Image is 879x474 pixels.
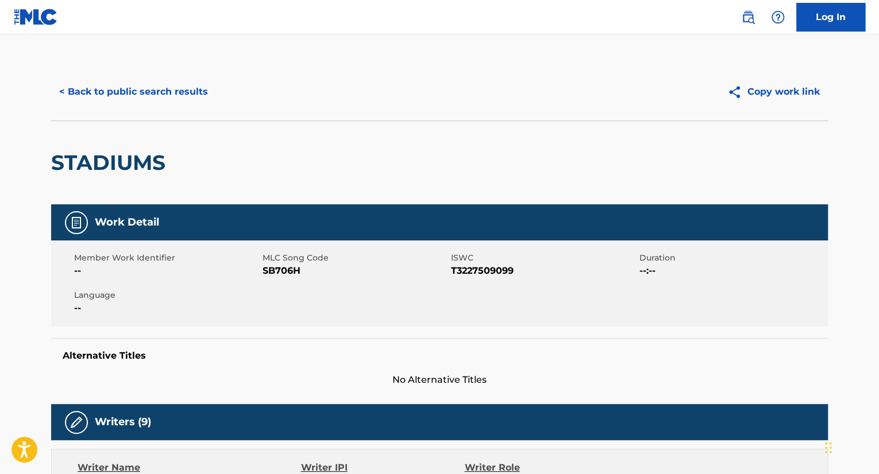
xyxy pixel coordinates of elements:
[822,419,879,474] iframe: Chat Widget
[74,252,260,264] span: Member Work Identifier
[639,252,825,264] span: Duration
[74,289,260,301] span: Language
[766,6,789,29] div: Help
[51,150,171,176] h2: STADIUMS
[263,252,448,264] span: MLC Song Code
[70,415,83,429] img: Writers
[825,430,832,465] div: Drag
[719,77,828,106] button: Copy work link
[14,9,58,25] img: MLC Logo
[727,85,747,99] img: Copy work link
[63,350,816,362] h5: Alternative Titles
[796,3,865,32] a: Log In
[741,10,755,24] img: search
[74,264,260,278] span: --
[771,10,785,24] img: help
[639,264,825,278] span: --:--
[95,216,159,229] h5: Work Detail
[451,252,637,264] span: ISWC
[737,6,760,29] a: Public Search
[51,77,216,106] button: < Back to public search results
[74,301,260,315] span: --
[263,264,448,278] span: SB706H
[70,216,83,230] img: Work Detail
[451,264,637,278] span: T3227509099
[51,373,828,387] span: No Alternative Titles
[95,415,151,429] h5: Writers (9)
